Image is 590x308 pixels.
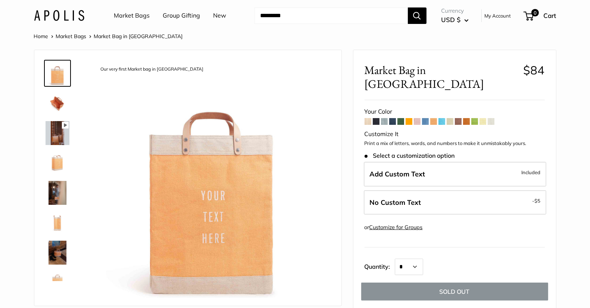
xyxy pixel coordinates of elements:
[97,64,207,74] div: Our very first Market bag in [GEOGRAPHIC_DATA]
[44,179,71,206] a: description_Your new favorite carryall
[524,10,556,22] a: 0 Cart
[44,150,71,176] a: Market Bag in Cantaloupe
[365,256,395,275] label: Quantity:
[441,6,469,16] span: Currency
[44,239,71,266] a: description_Matches any mood.
[485,11,511,20] a: My Account
[46,211,69,235] img: description_Side view of your new favorite carryall
[370,198,421,207] span: No Custom Text
[44,90,71,117] a: Market Bag in Cantaloupe
[365,222,423,232] div: or
[441,16,461,24] span: USD $
[370,170,425,178] span: Add Custom Text
[369,224,423,231] a: Customize for Groups
[94,33,183,40] span: Market Bag in [GEOGRAPHIC_DATA]
[361,283,548,301] button: SOLD OUT
[364,190,546,215] label: Leave Blank
[522,168,541,177] span: Included
[46,121,69,145] img: Market Bag in Cantaloupe
[213,10,227,21] a: New
[46,151,69,175] img: Market Bag in Cantaloupe
[364,162,546,187] label: Add Custom Text
[46,91,69,115] img: Market Bag in Cantaloupe
[255,7,408,24] input: Search...
[531,9,539,16] span: 0
[34,10,84,21] img: Apolis
[34,31,183,41] nav: Breadcrumb
[46,271,69,295] img: description_Seal of authenticity printed on the backside of every bag.
[44,120,71,147] a: Market Bag in Cantaloupe
[46,181,69,205] img: description_Your new favorite carryall
[535,198,541,204] span: $5
[163,10,200,21] a: Group Gifting
[56,33,87,40] a: Market Bags
[524,63,545,77] span: $84
[44,209,71,236] a: description_Side view of your new favorite carryall
[544,12,556,19] span: Cart
[365,63,518,91] span: Market Bag in [GEOGRAPHIC_DATA]
[46,241,69,265] img: description_Matches any mood.
[44,60,71,87] a: description_Our very first Market bag in Cantaloupe
[44,269,71,296] a: description_Seal of authenticity printed on the backside of every bag.
[365,106,545,117] div: Your Color
[408,7,427,24] button: Search
[365,129,545,140] div: Customize It
[46,61,69,85] img: description_Our very first Market bag in Cantaloupe
[6,280,80,302] iframe: Sign Up via Text for Offers
[94,61,330,298] img: description_Our very first Market bag in Cantaloupe
[365,152,455,159] span: Select a customization option
[114,10,150,21] a: Market Bags
[441,14,469,26] button: USD $
[365,140,545,147] p: Print a mix of letters, words, and numbers to make it unmistakably yours.
[533,196,541,205] span: -
[34,33,49,40] a: Home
